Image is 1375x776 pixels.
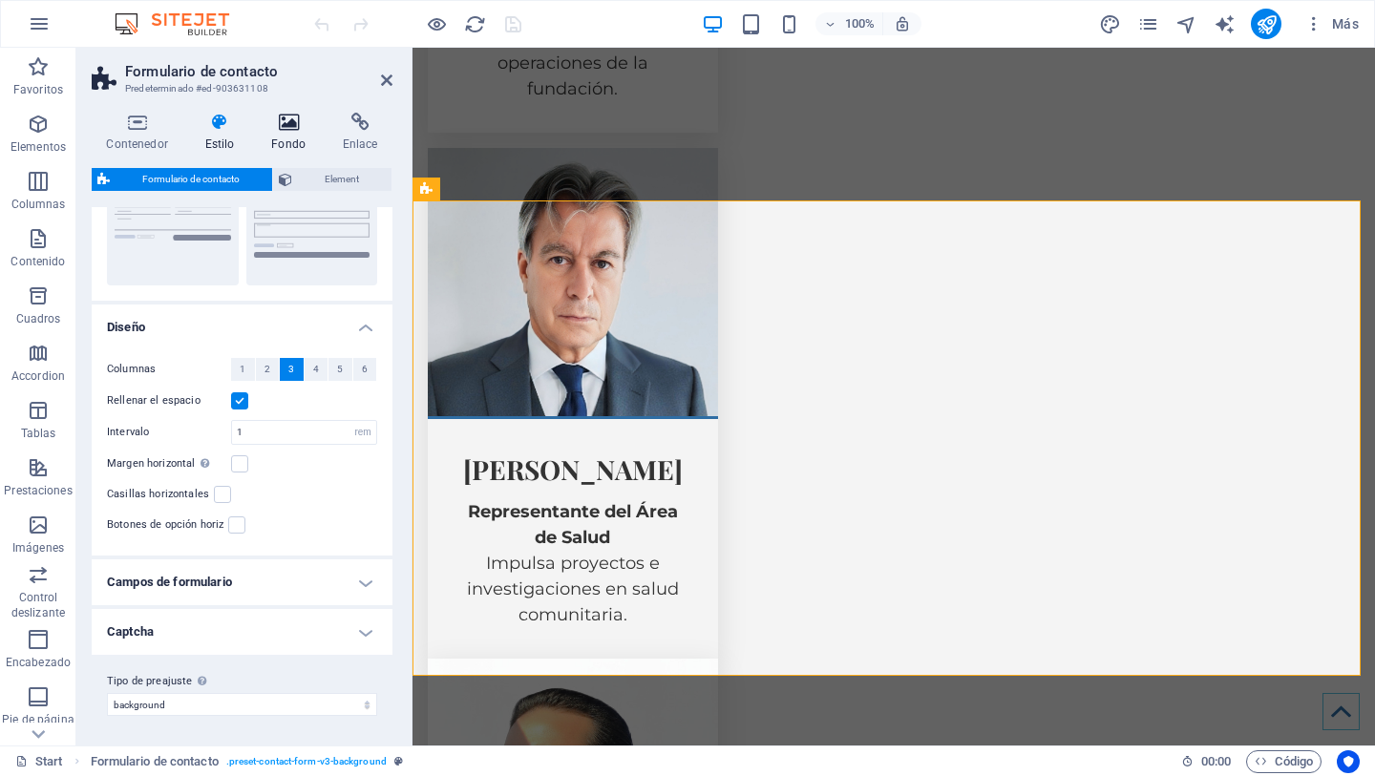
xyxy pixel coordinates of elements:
p: Imágenes [12,540,64,556]
h6: 100% [844,12,875,35]
h4: Captcha [92,609,392,655]
button: 2 [256,358,280,381]
label: Rellenar el espacio [107,389,231,412]
a: Haz clic para cancelar la selección y doble clic para abrir páginas [15,750,63,773]
i: Navegador [1175,13,1197,35]
h3: Predeterminado #ed-903631108 [125,80,354,97]
h4: Contenedor [92,113,190,153]
span: 5 [337,358,343,381]
label: Intervalo [107,427,231,437]
label: Botones de opción horiz [107,514,228,536]
span: 3 [288,358,294,381]
img: Editor Logo [110,12,253,35]
i: Al redimensionar, ajustar el nivel de zoom automáticamente para ajustarse al dispositivo elegido. [894,15,911,32]
button: Más [1297,9,1366,39]
i: Diseño (Ctrl+Alt+Y) [1099,13,1121,35]
button: Element [273,168,391,191]
h2: Formulario de contacto [125,63,392,80]
span: Haz clic para seleccionar y doble clic para editar [91,750,219,773]
p: Prestaciones [4,483,72,498]
i: Volver a cargar página [464,13,486,35]
span: Element [298,168,386,191]
span: Formulario de contacto [116,168,266,191]
span: 2 [264,358,270,381]
h4: Fondo [257,113,328,153]
button: Haz clic para salir del modo de previsualización y seguir editando [425,12,448,35]
span: . preset-contact-form-v3-background [226,750,387,773]
p: Favoritos [13,82,63,97]
p: Columnas [11,197,66,212]
button: 3 [280,358,304,381]
p: Tablas [21,426,56,441]
p: Pie de página [2,712,74,727]
h4: Campos de formulario [92,559,392,605]
h4: Enlace [328,113,392,153]
button: Usercentrics [1337,750,1360,773]
span: Más [1304,14,1359,33]
p: Elementos [11,139,66,155]
nav: breadcrumb [91,750,403,773]
label: Columnas [107,358,231,381]
i: Este elemento es un preajuste personalizable [394,756,403,766]
button: text_generator [1213,12,1236,35]
i: Páginas (Ctrl+Alt+S) [1137,13,1159,35]
button: reload [463,12,486,35]
button: navigator [1174,12,1197,35]
button: design [1098,12,1121,35]
button: 5 [328,358,352,381]
label: Margen horizontal [107,452,231,475]
button: pages [1136,12,1159,35]
button: 1 [231,358,255,381]
span: : [1215,754,1217,768]
label: Tipo de preajuste [107,670,377,693]
span: 00 00 [1201,750,1231,773]
button: Formulario de contacto [92,168,272,191]
p: Accordion [11,368,65,384]
p: Contenido [11,254,65,269]
button: 6 [353,358,377,381]
button: publish [1251,9,1281,39]
h4: Diseño [92,304,392,339]
button: 100% [815,12,883,35]
h4: Estilo [190,113,257,153]
button: 4 [305,358,328,381]
i: Publicar [1256,13,1278,35]
label: Casillas horizontales [107,483,214,506]
button: Código [1246,750,1322,773]
i: AI Writer [1214,13,1236,35]
span: 6 [362,358,368,381]
span: 1 [240,358,245,381]
span: 4 [313,358,319,381]
p: Encabezado [6,655,71,670]
span: Código [1255,750,1313,773]
h6: Tiempo de la sesión [1181,750,1232,773]
p: Cuadros [16,311,61,326]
